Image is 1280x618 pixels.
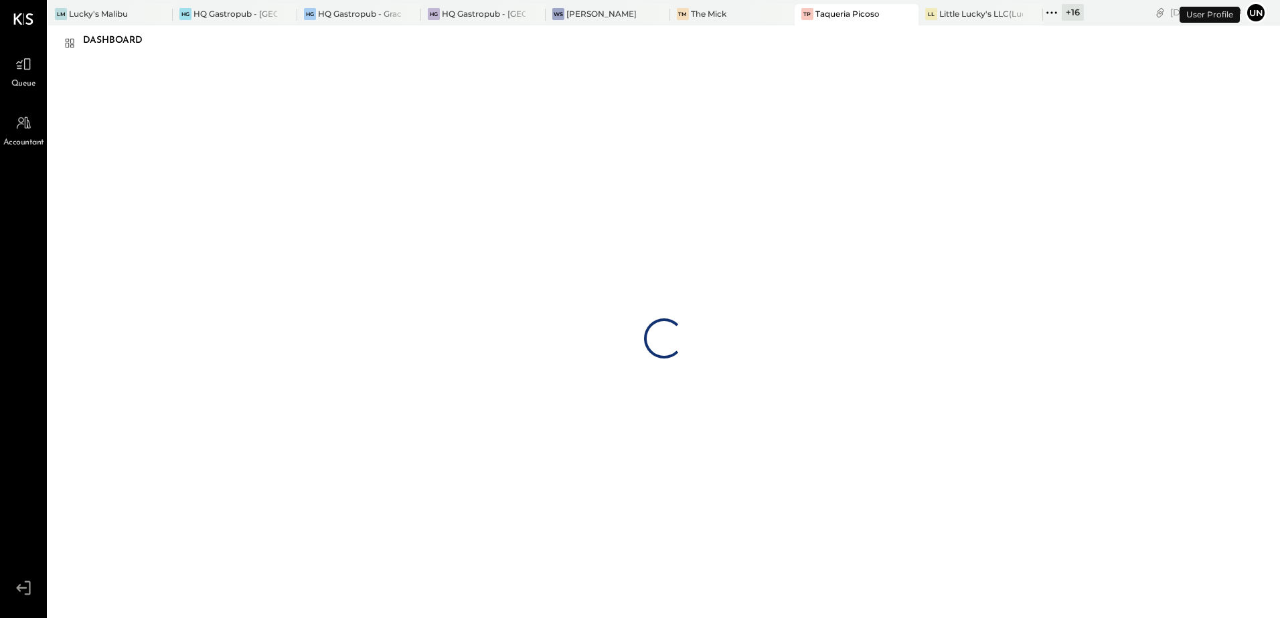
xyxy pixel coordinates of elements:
div: Dashboard [83,30,156,51]
div: Taqueria Picoso [815,8,880,19]
div: HG [179,8,191,20]
div: HG [304,8,316,20]
div: User Profile [1180,7,1240,23]
a: Queue [1,51,46,90]
div: [PERSON_NAME] [566,8,637,19]
div: WS [552,8,564,20]
div: The Mick [691,8,726,19]
div: Lucky's Malibu [69,8,128,19]
div: HQ Gastropub - [GEOGRAPHIC_DATA] [442,8,526,19]
div: TM [677,8,689,20]
div: copy link [1153,5,1167,19]
div: HQ Gastropub - Graceland Speakeasy [318,8,402,19]
a: Accountant [1,110,46,149]
div: LM [55,8,67,20]
div: Little Lucky's LLC(Lucky's Soho) [939,8,1023,19]
div: TP [801,8,813,20]
span: Accountant [3,137,44,149]
span: Queue [11,78,36,90]
div: [DATE] [1170,6,1242,19]
button: Un [1245,2,1267,23]
div: HG [428,8,440,20]
div: + 16 [1062,4,1084,21]
div: HQ Gastropub - [GEOGRAPHIC_DATA] [193,8,277,19]
div: LL [925,8,937,20]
